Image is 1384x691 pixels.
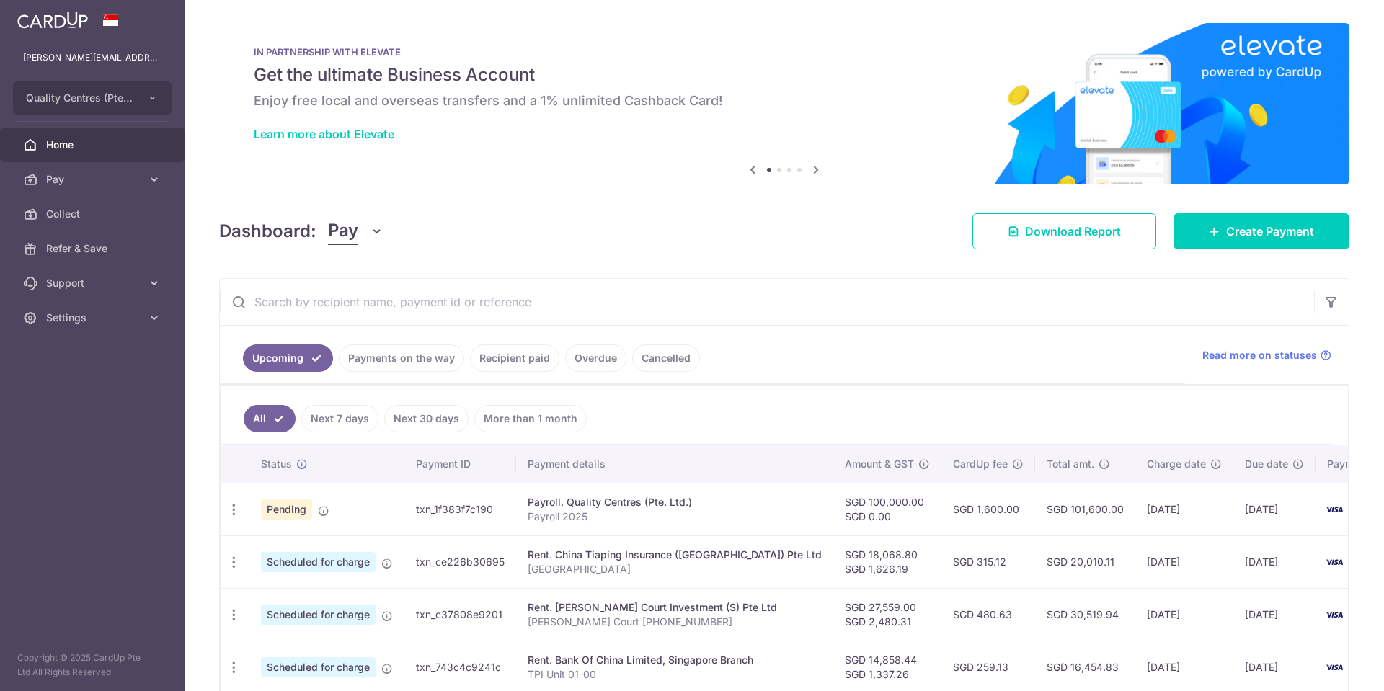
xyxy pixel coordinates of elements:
a: Read more on statuses [1202,348,1331,362]
td: [DATE] [1135,588,1233,641]
span: Pay [46,172,141,187]
td: SGD 18,068.80 SGD 1,626.19 [833,535,941,588]
a: Recipient paid [470,344,559,372]
td: SGD 30,519.94 [1035,588,1135,641]
img: Bank Card [1320,606,1349,623]
img: CardUp [17,12,88,29]
span: Download Report [1025,223,1121,240]
span: Due date [1245,457,1288,471]
td: txn_c37808e9201 [404,588,516,641]
td: SGD 100,000.00 SGD 0.00 [833,483,941,535]
img: Renovation banner [219,23,1349,184]
h6: Enjoy free local and overseas transfers and a 1% unlimited Cashback Card! [254,92,1315,110]
button: Quality Centres (Pte. Ltd.) [13,81,172,115]
span: Support [46,276,141,290]
span: Quality Centres (Pte. Ltd.) [26,91,133,105]
div: Rent. [PERSON_NAME] Court Investment (S) Pte Ltd [528,600,822,615]
p: IN PARTNERSHIP WITH ELEVATE [254,46,1315,58]
td: SGD 480.63 [941,588,1035,641]
img: Bank Card [1320,501,1349,518]
span: Total amt. [1047,457,1094,471]
td: txn_1f383f7c190 [404,483,516,535]
td: [DATE] [1135,483,1233,535]
span: Collect [46,207,141,221]
p: [GEOGRAPHIC_DATA] [528,562,822,576]
a: Overdue [565,344,626,372]
span: CardUp fee [953,457,1008,471]
img: Bank Card [1320,553,1349,571]
span: Pending [261,499,312,520]
a: Learn more about Elevate [254,127,394,141]
span: Scheduled for charge [261,552,376,572]
td: [DATE] [1233,588,1316,641]
a: Upcoming [243,344,333,372]
img: Bank Card [1320,659,1349,676]
p: [PERSON_NAME][EMAIL_ADDRESS][DOMAIN_NAME] [23,50,161,65]
td: [DATE] [1135,535,1233,588]
a: Next 30 days [384,405,469,432]
span: Refer & Save [46,241,141,256]
span: Settings [46,311,141,325]
span: Scheduled for charge [261,657,376,677]
p: Payroll 2025 [528,509,822,524]
td: txn_ce226b30695 [404,535,516,588]
input: Search by recipient name, payment id or reference [220,279,1314,325]
span: Amount & GST [845,457,914,471]
span: Pay [328,218,358,245]
td: SGD 27,559.00 SGD 2,480.31 [833,588,941,641]
button: Pay [328,218,383,245]
span: Status [261,457,292,471]
th: Payment ID [404,445,516,483]
span: Create Payment [1226,223,1314,240]
a: Next 7 days [301,405,378,432]
td: SGD 101,600.00 [1035,483,1135,535]
a: Payments on the way [339,344,464,372]
td: [DATE] [1233,483,1316,535]
a: All [244,405,296,432]
p: [PERSON_NAME] Court [PHONE_NUMBER] [528,615,822,629]
p: TPI Unit 01-00 [528,667,822,682]
div: Rent. China Tiaping Insurance ([GEOGRAPHIC_DATA]) Pte Ltd [528,548,822,562]
a: Create Payment [1174,213,1349,249]
h5: Get the ultimate Business Account [254,63,1315,86]
a: More than 1 month [474,405,587,432]
span: Home [46,138,141,152]
td: SGD 315.12 [941,535,1035,588]
div: Rent. Bank Of China Limited, Singapore Branch [528,653,822,667]
a: Download Report [972,213,1156,249]
td: SGD 20,010.11 [1035,535,1135,588]
td: [DATE] [1233,535,1316,588]
span: Scheduled for charge [261,605,376,625]
td: SGD 1,600.00 [941,483,1035,535]
h4: Dashboard: [219,218,316,244]
div: Payroll. Quality Centres (Pte. Ltd.) [528,495,822,509]
a: Cancelled [632,344,700,372]
span: Read more on statuses [1202,348,1317,362]
span: Charge date [1147,457,1206,471]
th: Payment details [516,445,833,483]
